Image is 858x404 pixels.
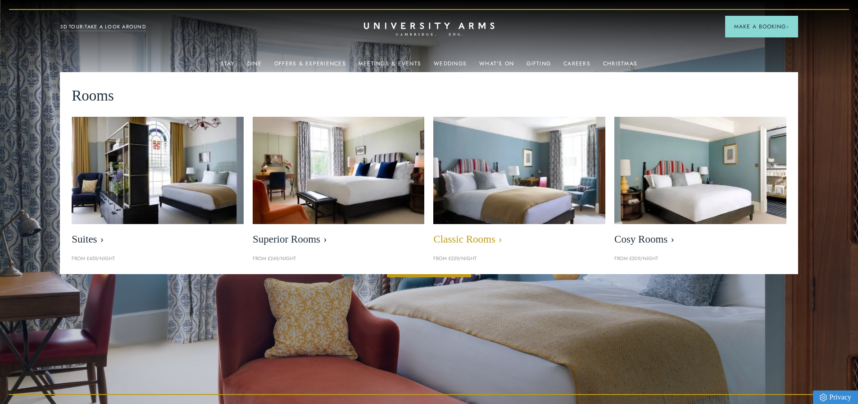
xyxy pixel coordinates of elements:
a: Dine [247,60,262,72]
p: From £209/night [614,255,786,263]
p: From £229/night [433,255,605,263]
a: Stay [221,60,235,72]
span: Cosy Rooms [614,233,786,246]
a: Offers & Experiences [274,60,346,72]
img: image-7eccef6fe4fe90343db89eb79f703814c40db8b4-400x250-jpg [421,109,618,232]
span: Suites [72,233,244,246]
span: Classic Rooms [433,233,605,246]
span: Rooms [72,84,114,108]
span: Superior Rooms [253,233,425,246]
a: Christmas [603,60,637,72]
a: Careers [563,60,590,72]
img: Arrow icon [786,25,789,28]
span: Make a Booking [734,23,789,31]
img: image-0c4e569bfe2498b75de12d7d88bf10a1f5f839d4-400x250-jpg [614,117,786,224]
p: From £249/night [253,255,425,263]
a: Weddings [434,60,467,72]
p: From £459/night [72,255,244,263]
a: image-7eccef6fe4fe90343db89eb79f703814c40db8b4-400x250-jpg Classic Rooms [433,117,605,250]
a: Privacy [813,390,858,404]
a: image-0c4e569bfe2498b75de12d7d88bf10a1f5f839d4-400x250-jpg Cosy Rooms [614,117,786,250]
a: Home [364,23,495,37]
a: 3D TOUR:TAKE A LOOK AROUND [60,23,146,31]
a: Gifting [527,60,551,72]
a: Meetings & Events [359,60,421,72]
img: image-21e87f5add22128270780cf7737b92e839d7d65d-400x250-jpg [72,117,244,224]
a: image-5bdf0f703dacc765be5ca7f9d527278f30b65e65-400x250-jpg Superior Rooms [253,117,425,250]
button: Make a BookingArrow icon [725,16,798,37]
img: Privacy [820,394,827,401]
a: What's On [479,60,514,72]
a: image-21e87f5add22128270780cf7737b92e839d7d65d-400x250-jpg Suites [72,117,244,250]
img: image-5bdf0f703dacc765be5ca7f9d527278f30b65e65-400x250-jpg [253,117,425,224]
